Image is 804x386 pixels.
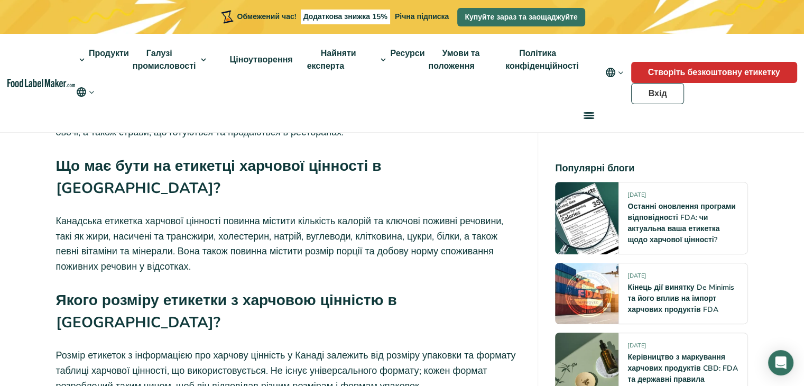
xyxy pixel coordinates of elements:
[237,12,295,22] font: Обмежений час!
[627,191,645,199] font: [DATE]
[428,34,486,86] a: Умови та положення
[571,98,605,132] a: меню
[465,12,577,22] font: Купуйте зараз та заощаджуйте
[631,83,685,104] a: Вхід
[457,8,585,26] a: Купуйте зараз та заощаджуйте
[303,12,387,22] font: Додаткова знижка 15%
[56,215,504,273] font: Канадська етикетка харчової цінності повинна містити кількість калорій та ключові поживні речовин...
[505,34,590,86] a: Політика конфіденційності
[627,282,734,315] a: Кінець дії винятку De Minimis та його вплив на імпорт харчових продуктів FDA
[627,352,737,384] a: Керівництво з маркування харчових продуктів CBD: FDA та державні правила
[307,48,356,72] font: Найняти експерта
[230,54,293,66] font: Ціноутворення
[56,95,518,139] font: Усі виробники та дистриб'ютори харчових продуктів у Канаді повинні дотримуватися правил маркуванн...
[649,88,667,99] font: Вхід
[216,40,304,79] a: Ціноутворення
[768,350,793,375] div: Open Intercom Messenger
[89,48,129,59] font: Продукти
[631,62,797,83] a: Створіть безкоштовну етикетку
[133,34,212,86] a: Галузі промисловості
[598,62,631,83] button: Змінити мову
[376,34,426,86] a: Ресурси
[395,12,449,22] font: Річна підписка
[7,79,75,88] a: Домашня сторінка програми створення етикеток для харчових продуктів
[390,48,424,59] font: Ресурси
[307,34,356,86] a: Найняти експерта
[627,342,645,350] font: [DATE]
[56,156,382,198] font: Що має бути на етикетці харчової цінності в [GEOGRAPHIC_DATA]?
[133,48,196,72] font: Галузі промисловості
[555,162,634,174] font: Популярні блоги
[627,272,645,280] font: [DATE]
[75,34,130,86] a: Продукти
[648,67,780,78] font: Створіть безкоштовну етикетку
[505,48,579,72] font: Політика конфіденційності
[56,290,397,333] font: Якого розміру етикетки з харчовою цінністю в [GEOGRAPHIC_DATA]?
[428,48,479,72] font: Умови та положення
[627,201,735,245] a: Останні оновлення програми відповідності FDA: чи актуальна ваша етикетка щодо харчової цінності?
[75,86,96,98] button: Змінити мову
